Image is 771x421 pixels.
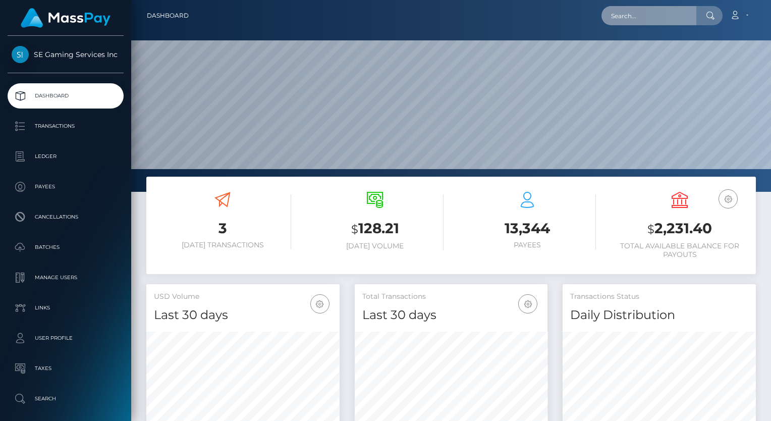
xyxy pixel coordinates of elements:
a: Manage Users [8,265,124,290]
h3: 3 [154,219,291,238]
a: Taxes [8,356,124,381]
p: Cancellations [12,209,120,225]
p: Dashboard [12,88,120,103]
a: Batches [8,235,124,260]
a: Dashboard [147,5,189,26]
h6: Total Available Balance for Payouts [611,242,748,259]
h4: Last 30 days [154,306,332,324]
h5: Total Transactions [362,292,540,302]
p: Transactions [12,119,120,134]
a: Transactions [8,114,124,139]
a: Ledger [8,144,124,169]
h3: 13,344 [459,219,596,238]
h5: Transactions Status [570,292,748,302]
h3: 128.21 [306,219,444,239]
a: Payees [8,174,124,199]
p: Search [12,391,120,406]
p: Manage Users [12,270,120,285]
p: Ledger [12,149,120,164]
h6: Payees [459,241,596,249]
span: SE Gaming Services Inc [8,50,124,59]
h5: USD Volume [154,292,332,302]
img: SE Gaming Services Inc [12,46,29,63]
h6: [DATE] Volume [306,242,444,250]
h3: 2,231.40 [611,219,748,239]
h4: Daily Distribution [570,306,748,324]
a: User Profile [8,326,124,351]
p: User Profile [12,331,120,346]
input: Search... [601,6,696,25]
small: $ [647,222,654,236]
a: Search [8,386,124,411]
a: Links [8,295,124,321]
h4: Last 30 days [362,306,540,324]
a: Cancellations [8,204,124,230]
small: $ [351,222,358,236]
a: Dashboard [8,83,124,109]
p: Batches [12,240,120,255]
p: Payees [12,179,120,194]
img: MassPay Logo [21,8,111,28]
p: Taxes [12,361,120,376]
h6: [DATE] Transactions [154,241,291,249]
p: Links [12,300,120,315]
